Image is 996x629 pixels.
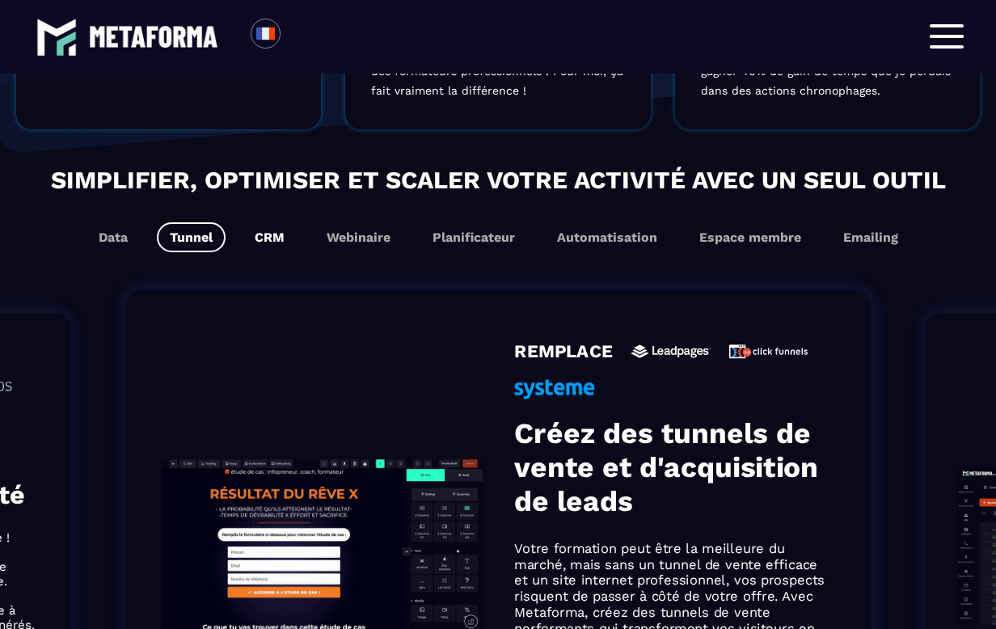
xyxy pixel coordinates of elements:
[728,344,808,359] img: icon
[255,23,276,44] img: fr
[631,344,711,358] img: icon
[544,222,670,252] button: Automatisation
[86,222,141,252] button: Data
[420,222,528,252] button: Planificateur
[294,27,306,46] input: Search for option
[157,222,226,252] button: Tunnel
[514,380,594,399] img: icon
[686,222,814,252] button: Espace membre
[514,340,613,361] h4: REMPLACE
[16,162,980,198] h2: Simplifier, optimiser et scaler votre activité avec un seul outil
[830,222,911,252] button: Emailing
[89,26,218,47] img: logo
[36,17,77,57] img: logo
[242,222,298,252] button: CRM
[281,19,320,54] div: Search for option
[514,416,835,517] h3: Créez des tunnels de vente et d'acquisition de leads
[314,222,403,252] button: Webinaire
